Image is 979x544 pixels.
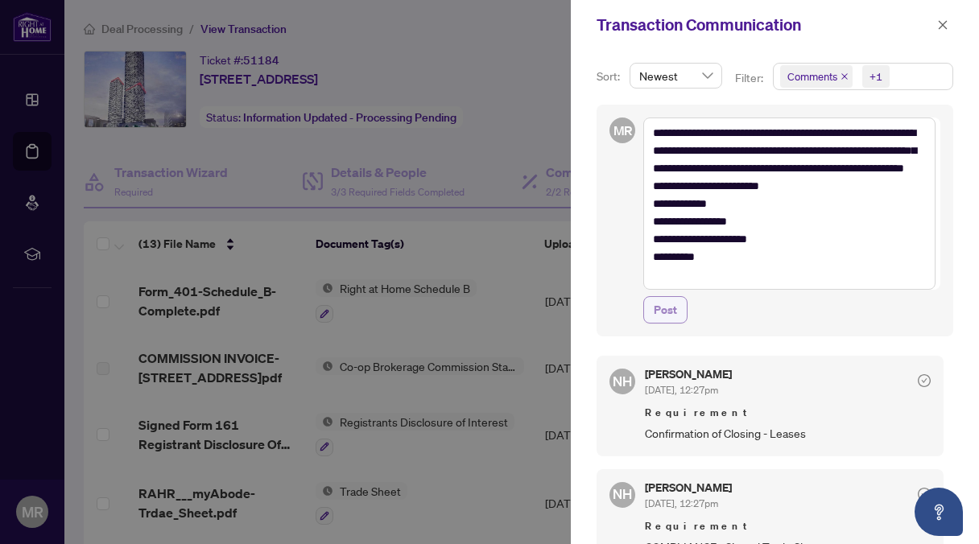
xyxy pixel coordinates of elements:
button: Open asap [915,488,963,536]
span: NH [613,484,632,505]
span: Confirmation of Closing - Leases [645,424,931,443]
span: check-circle [918,488,931,501]
span: Requirement [645,518,931,534]
span: Requirement [645,405,931,421]
p: Filter: [735,69,766,87]
span: [DATE], 12:27pm [645,384,718,396]
span: [DATE], 12:27pm [645,497,718,509]
div: +1 [870,68,882,84]
p: Sort: [597,68,623,85]
span: MR [613,121,632,141]
span: close [937,19,948,31]
span: close [841,72,849,80]
div: Transaction Communication [597,13,932,37]
span: NH [613,371,632,392]
button: Post [643,296,688,324]
span: Post [654,297,677,323]
span: Comments [787,68,837,84]
h5: [PERSON_NAME] [645,482,732,493]
h5: [PERSON_NAME] [645,369,732,380]
span: Comments [780,65,853,88]
span: Newest [639,64,713,88]
span: check-circle [918,374,931,387]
